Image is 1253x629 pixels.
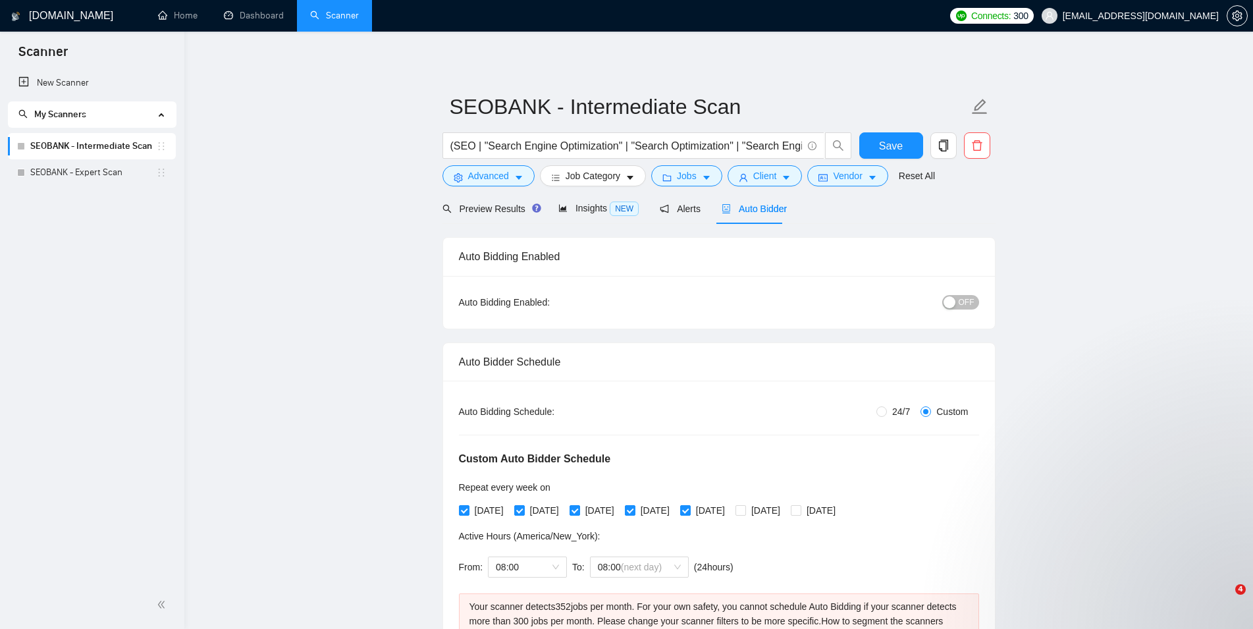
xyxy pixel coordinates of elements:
[746,503,786,518] span: [DATE]
[1235,584,1246,595] span: 4
[728,165,803,186] button: userClientcaret-down
[1227,11,1248,21] a: setting
[1227,5,1248,26] button: setting
[514,173,523,182] span: caret-down
[531,202,543,214] div: Tooltip anchor
[801,503,841,518] span: [DATE]
[1045,11,1054,20] span: user
[459,562,483,572] span: From:
[156,167,167,178] span: holder
[662,173,672,182] span: folder
[11,6,20,27] img: logo
[651,165,722,186] button: folderJobscaret-down
[677,169,697,183] span: Jobs
[808,142,816,150] span: info-circle
[702,173,711,182] span: caret-down
[621,562,662,572] span: (next day)
[722,204,787,214] span: Auto Bidder
[739,173,748,182] span: user
[469,503,509,518] span: [DATE]
[959,295,974,310] span: OFF
[558,204,568,213] span: area-chart
[825,132,851,159] button: search
[454,173,463,182] span: setting
[826,140,851,151] span: search
[158,10,198,21] a: homeHome
[879,138,903,154] span: Save
[156,141,167,151] span: holder
[8,70,176,96] li: New Scanner
[965,140,990,151] span: delete
[525,503,564,518] span: [DATE]
[818,173,828,182] span: idcard
[626,173,635,182] span: caret-down
[450,138,802,154] input: Search Freelance Jobs...
[468,169,509,183] span: Advanced
[30,133,156,159] a: SEOBANK - Intermediate Scan
[459,482,550,493] span: Repeat every week on
[18,109,28,119] span: search
[635,503,675,518] span: [DATE]
[30,159,156,186] a: SEOBANK - Expert Scan
[610,202,639,216] span: NEW
[964,132,990,159] button: delete
[887,404,915,419] span: 24/7
[459,451,611,467] h5: Custom Auto Bidder Schedule
[722,204,731,213] span: robot
[572,562,585,572] span: To:
[694,562,733,572] span: ( 24 hours)
[1227,11,1247,21] span: setting
[821,616,943,626] a: How to segment the scanners
[868,173,877,182] span: caret-down
[34,109,86,120] span: My Scanners
[956,11,967,21] img: upwork-logo.png
[450,90,969,123] input: Scanner name...
[459,404,632,419] div: Auto Bidding Schedule:
[566,169,620,183] span: Job Category
[660,204,669,213] span: notification
[753,169,777,183] span: Client
[18,70,165,96] a: New Scanner
[580,503,620,518] span: [DATE]
[930,132,957,159] button: copy
[1208,584,1240,616] iframe: Intercom live chat
[807,165,888,186] button: idcardVendorcaret-down
[8,133,176,159] li: SEOBANK - Intermediate Scan
[598,557,681,577] span: 08:00
[224,10,284,21] a: dashboardDashboard
[8,159,176,186] li: SEOBANK - Expert Scan
[782,173,791,182] span: caret-down
[442,204,452,213] span: search
[931,404,973,419] span: Custom
[310,10,359,21] a: searchScanner
[496,557,559,577] span: 08:00
[469,599,969,628] div: Your scanner detects 352 jobs per month. For your own safety, you cannot schedule Auto Bidding if...
[459,238,979,275] div: Auto Bidding Enabled
[833,169,862,183] span: Vendor
[540,165,646,186] button: barsJob Categorycaret-down
[157,598,170,611] span: double-left
[8,42,78,70] span: Scanner
[1013,9,1028,23] span: 300
[459,531,600,541] span: Active Hours ( America/New_York ):
[931,140,956,151] span: copy
[971,9,1011,23] span: Connects:
[859,132,923,159] button: Save
[551,173,560,182] span: bars
[691,503,730,518] span: [DATE]
[442,204,537,214] span: Preview Results
[660,204,701,214] span: Alerts
[899,169,935,183] a: Reset All
[459,343,979,381] div: Auto Bidder Schedule
[459,295,632,310] div: Auto Bidding Enabled:
[971,98,988,115] span: edit
[18,109,86,120] span: My Scanners
[558,203,639,213] span: Insights
[442,165,535,186] button: settingAdvancedcaret-down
